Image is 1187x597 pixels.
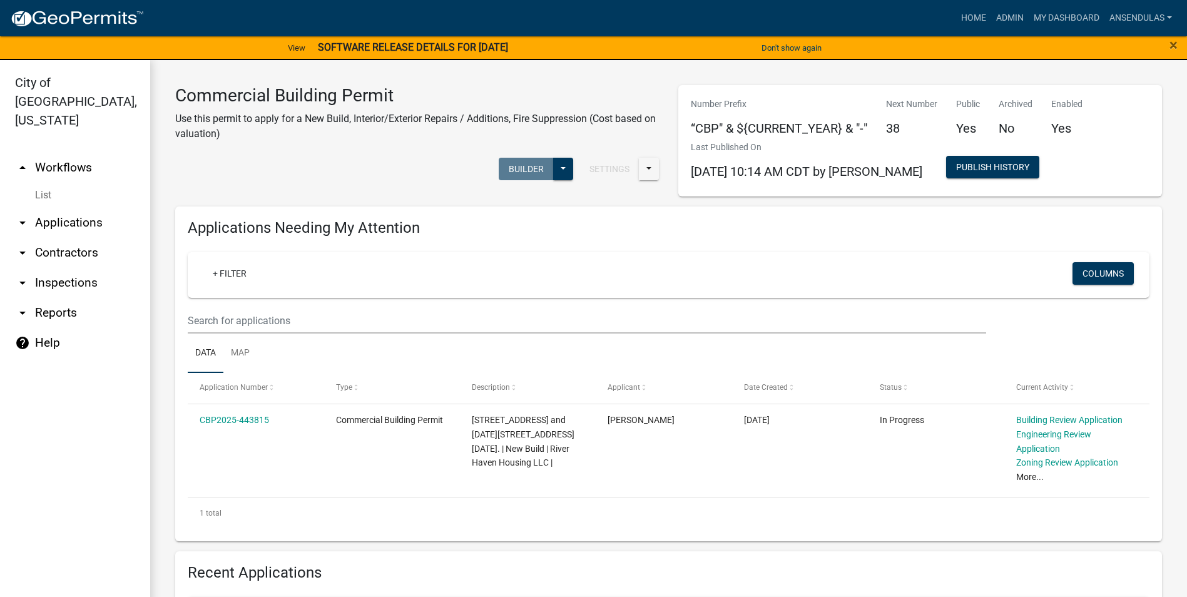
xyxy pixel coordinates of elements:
[336,415,443,425] span: Commercial Building Permit
[946,156,1039,178] button: Publish History
[15,215,30,230] i: arrow_drop_down
[175,111,660,141] p: Use this permit to apply for a New Build, Interior/Exterior Repairs / Additions, Fire Suppression...
[223,334,257,374] a: Map
[868,373,1004,403] datatable-header-cell: Status
[283,38,310,58] a: View
[200,383,268,392] span: Application Number
[1104,6,1177,30] a: ansendulas
[1016,472,1044,482] a: More...
[200,415,269,425] a: CBP2025-443815
[1004,373,1140,403] datatable-header-cell: Current Activity
[15,245,30,260] i: arrow_drop_down
[472,415,574,467] span: 1800 North Highland Avenue and 1425-1625 Maplewood Drive. | New Build | River Haven Housing LLC |
[472,383,510,392] span: Description
[188,373,323,403] datatable-header-cell: Application Number
[1169,38,1178,53] button: Close
[999,121,1032,136] h5: No
[880,383,902,392] span: Status
[744,383,788,392] span: Date Created
[1016,415,1123,425] a: Building Review Application
[203,262,257,285] a: + Filter
[1169,36,1178,54] span: ×
[336,383,352,392] span: Type
[1051,121,1083,136] h5: Yes
[15,335,30,350] i: help
[15,275,30,290] i: arrow_drop_down
[991,6,1029,30] a: Admin
[596,373,731,403] datatable-header-cell: Applicant
[956,6,991,30] a: Home
[880,415,924,425] span: In Progress
[15,305,30,320] i: arrow_drop_down
[1072,262,1134,285] button: Columns
[188,308,986,334] input: Search for applications
[886,121,937,136] h5: 38
[999,98,1032,111] p: Archived
[460,373,596,403] datatable-header-cell: Description
[946,163,1039,173] wm-modal-confirm: Workflow Publish History
[691,98,867,111] p: Number Prefix
[608,383,640,392] span: Applicant
[732,373,868,403] datatable-header-cell: Date Created
[1016,429,1091,454] a: Engineering Review Application
[188,564,1149,582] h4: Recent Applications
[691,141,922,154] p: Last Published On
[886,98,937,111] p: Next Number
[1016,457,1118,467] a: Zoning Review Application
[956,121,980,136] h5: Yes
[608,415,675,425] span: Dean Madagan
[15,160,30,175] i: arrow_drop_up
[188,334,223,374] a: Data
[1016,383,1068,392] span: Current Activity
[956,98,980,111] p: Public
[1029,6,1104,30] a: My Dashboard
[744,415,770,425] span: 07/01/2025
[323,373,459,403] datatable-header-cell: Type
[1051,98,1083,111] p: Enabled
[175,85,660,106] h3: Commercial Building Permit
[579,158,639,180] button: Settings
[188,497,1149,529] div: 1 total
[691,164,922,179] span: [DATE] 10:14 AM CDT by [PERSON_NAME]
[499,158,554,180] button: Builder
[188,219,1149,237] h4: Applications Needing My Attention
[318,41,508,53] strong: SOFTWARE RELEASE DETAILS FOR [DATE]
[691,121,867,136] h5: “CBP" & ${CURRENT_YEAR} & "-"
[757,38,827,58] button: Don't show again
